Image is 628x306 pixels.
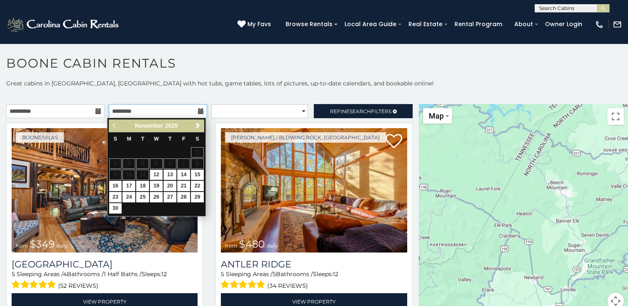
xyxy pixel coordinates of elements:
a: 21 [177,181,190,191]
span: (34 reviews) [267,280,308,291]
span: 5 [221,270,224,278]
img: Diamond Creek Lodge [12,128,198,253]
a: 30 [109,203,122,214]
span: 4 [63,270,67,278]
a: 16 [109,181,122,191]
span: from [225,243,237,249]
span: Refine Filters [330,108,391,114]
span: 12 [333,270,338,278]
span: daily [56,243,68,249]
span: 12 [161,270,167,278]
div: Sleeping Areas / Bathrooms / Sleeps: [221,270,407,291]
span: daily [266,243,278,249]
a: Boone/Vilas [16,132,64,143]
span: Sunday [114,136,117,142]
img: phone-regular-white.png [595,20,604,29]
a: 17 [122,181,135,191]
span: $349 [30,238,55,250]
a: 14 [177,170,190,180]
a: Antler Ridge [221,259,407,270]
a: About [510,18,537,31]
a: [GEOGRAPHIC_DATA] [12,259,198,270]
span: $480 [239,238,265,250]
a: 26 [150,192,163,202]
a: 13 [164,170,176,180]
span: Map [429,112,444,120]
img: mail-regular-white.png [613,20,622,29]
span: Saturday [195,136,199,142]
a: 29 [191,192,204,202]
span: 5 [273,270,276,278]
a: Add to favorites [386,133,402,151]
a: 27 [164,192,176,202]
a: Next [193,121,203,131]
span: 2025 [165,122,178,129]
span: 1 Half Baths / [104,270,142,278]
img: Antler Ridge [221,128,407,253]
a: Antler Ridge from $480 daily [221,128,407,253]
button: Change map style [423,108,452,124]
span: from [16,243,28,249]
a: 18 [136,181,149,191]
a: 28 [177,192,190,202]
span: Wednesday [154,136,159,142]
a: Diamond Creek Lodge from $349 daily [12,128,198,253]
a: My Favs [237,20,273,29]
a: [PERSON_NAME] / Blowing Rock, [GEOGRAPHIC_DATA] [225,132,386,143]
span: (52 reviews) [58,280,98,291]
span: November [135,122,163,129]
a: RefineSearchFilters [314,104,412,118]
a: 22 [191,181,204,191]
a: 24 [122,192,135,202]
span: Friday [182,136,186,142]
a: Owner Login [541,18,586,31]
a: Rental Program [450,18,506,31]
a: 19 [150,181,163,191]
span: Monday [127,136,132,142]
a: 23 [109,192,122,202]
a: 25 [136,192,149,202]
img: White-1-2.png [6,16,121,33]
a: Browse Rentals [281,18,337,31]
button: Toggle fullscreen view [607,108,624,125]
span: Next [195,122,201,129]
span: My Favs [247,20,271,29]
span: Search [349,108,371,114]
a: Real Estate [404,18,447,31]
a: 12 [150,170,163,180]
a: Local Area Guide [340,18,401,31]
span: Tuesday [141,136,144,142]
span: Thursday [169,136,172,142]
a: 20 [164,181,176,191]
span: 5 [12,270,15,278]
h3: Diamond Creek Lodge [12,259,198,270]
a: 15 [191,170,204,180]
div: Sleeping Areas / Bathrooms / Sleeps: [12,270,198,291]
